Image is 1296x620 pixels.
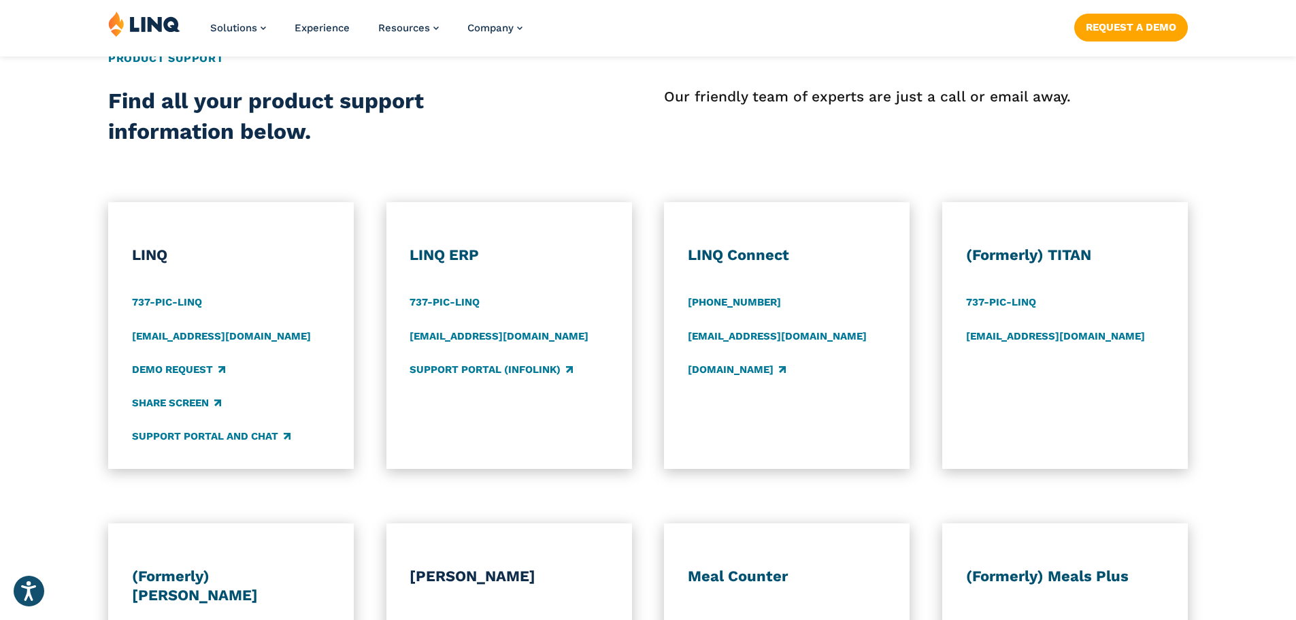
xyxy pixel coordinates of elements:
[966,567,1165,586] h3: (Formerly) Meals Plus
[1074,14,1188,41] a: Request a Demo
[688,567,886,586] h3: Meal Counter
[1074,11,1188,41] nav: Button Navigation
[132,567,331,605] h3: (Formerly) [PERSON_NAME]
[410,567,608,586] h3: [PERSON_NAME]
[467,22,522,34] a: Company
[210,22,266,34] a: Solutions
[688,295,781,310] a: [PHONE_NUMBER]
[688,329,867,344] a: [EMAIL_ADDRESS][DOMAIN_NAME]
[966,246,1165,265] h3: (Formerly) TITAN
[467,22,514,34] span: Company
[1233,561,1276,603] iframe: Chat Window
[410,362,573,377] a: Support Portal (Infolink)
[378,22,430,34] span: Resources
[410,246,608,265] h3: LINQ ERP
[210,22,257,34] span: Solutions
[410,295,480,310] a: 737-PIC-LINQ
[664,86,1188,108] p: Our friendly team of experts are just a call or email away.
[688,362,786,377] a: [DOMAIN_NAME]
[410,329,588,344] a: [EMAIL_ADDRESS][DOMAIN_NAME]
[132,362,225,377] a: Demo Request
[966,295,1036,310] a: 737-PIC-LINQ
[132,395,221,410] a: Share Screen
[108,11,180,37] img: LINQ | K‑12 Software
[108,50,1188,67] h2: Product Support
[132,429,290,444] a: Support Portal and Chat
[966,329,1145,344] a: [EMAIL_ADDRESS][DOMAIN_NAME]
[132,246,331,265] h3: LINQ
[295,22,350,34] a: Experience
[108,86,539,148] h2: Find all your product support information below.
[378,22,439,34] a: Resources
[210,11,522,56] nav: Primary Navigation
[688,246,886,265] h3: LINQ Connect
[132,295,202,310] a: 737-PIC-LINQ
[132,329,311,344] a: [EMAIL_ADDRESS][DOMAIN_NAME]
